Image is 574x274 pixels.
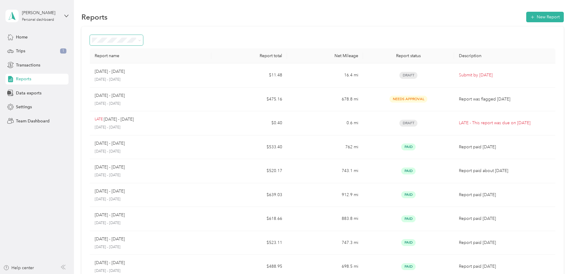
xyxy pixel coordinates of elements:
[60,48,66,54] span: 1
[95,212,125,218] p: [DATE] - [DATE]
[454,48,555,63] th: Description
[399,72,417,79] span: Draft
[287,207,363,231] td: 883.8 mi
[459,263,551,270] p: Report paid [DATE]
[399,120,417,127] span: Draft
[459,144,551,150] p: Report paid [DATE]
[95,236,125,242] p: [DATE] - [DATE]
[95,125,206,130] p: [DATE] - [DATE]
[16,118,50,124] span: Team Dashboard
[459,168,551,174] p: Report paid about [DATE]
[22,18,54,22] div: Personal dashboard
[459,239,551,246] p: Report paid [DATE]
[459,215,551,222] p: Report paid [DATE]
[95,197,206,202] p: [DATE] - [DATE]
[95,173,206,178] p: [DATE] - [DATE]
[401,215,416,222] span: Paid
[287,231,363,255] td: 747.3 mi
[526,12,564,22] button: New Report
[459,120,551,126] p: LATE - This report was due on [DATE]
[211,183,287,207] td: $639.03
[95,77,206,82] p: [DATE] - [DATE]
[211,207,287,231] td: $618.66
[95,220,206,226] p: [DATE] - [DATE]
[459,72,551,79] p: Submit by [DATE]
[95,117,103,122] p: LATE
[401,263,416,270] span: Paid
[16,90,41,96] span: Data exports
[95,268,206,274] p: [DATE] - [DATE]
[401,239,416,246] span: Paid
[211,48,287,63] th: Report total
[459,96,551,103] p: Report was flagged [DATE]
[368,53,449,58] div: Report status
[287,88,363,112] td: 678.8 mi
[81,14,108,20] h1: Reports
[95,149,206,154] p: [DATE] - [DATE]
[16,76,31,82] span: Reports
[90,48,211,63] th: Report name
[16,62,40,68] span: Transactions
[401,168,416,174] span: Paid
[3,265,34,271] button: Help center
[95,92,125,99] p: [DATE] - [DATE]
[211,135,287,159] td: $533.40
[16,48,25,54] span: Trips
[211,111,287,135] td: $0.40
[95,188,125,195] p: [DATE] - [DATE]
[211,88,287,112] td: $475.16
[540,240,574,274] iframe: Everlance-gr Chat Button Frame
[287,159,363,183] td: 743.1 mi
[401,191,416,198] span: Paid
[95,140,125,147] p: [DATE] - [DATE]
[211,63,287,88] td: $11.48
[95,260,125,266] p: [DATE] - [DATE]
[211,159,287,183] td: $520.17
[104,116,134,123] p: [DATE] - [DATE]
[401,143,416,150] span: Paid
[459,192,551,198] p: Report paid [DATE]
[287,48,363,63] th: Net Mileage
[22,10,60,16] div: [PERSON_NAME]
[95,101,206,106] p: [DATE] - [DATE]
[95,164,125,171] p: [DATE] - [DATE]
[16,34,28,40] span: Home
[389,96,427,103] span: Needs Approval
[95,68,125,75] p: [DATE] - [DATE]
[211,231,287,255] td: $523.11
[287,135,363,159] td: 762 mi
[287,183,363,207] td: 912.9 mi
[287,111,363,135] td: 0.6 mi
[16,104,32,110] span: Settings
[95,245,206,250] p: [DATE] - [DATE]
[287,63,363,88] td: 16.4 mi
